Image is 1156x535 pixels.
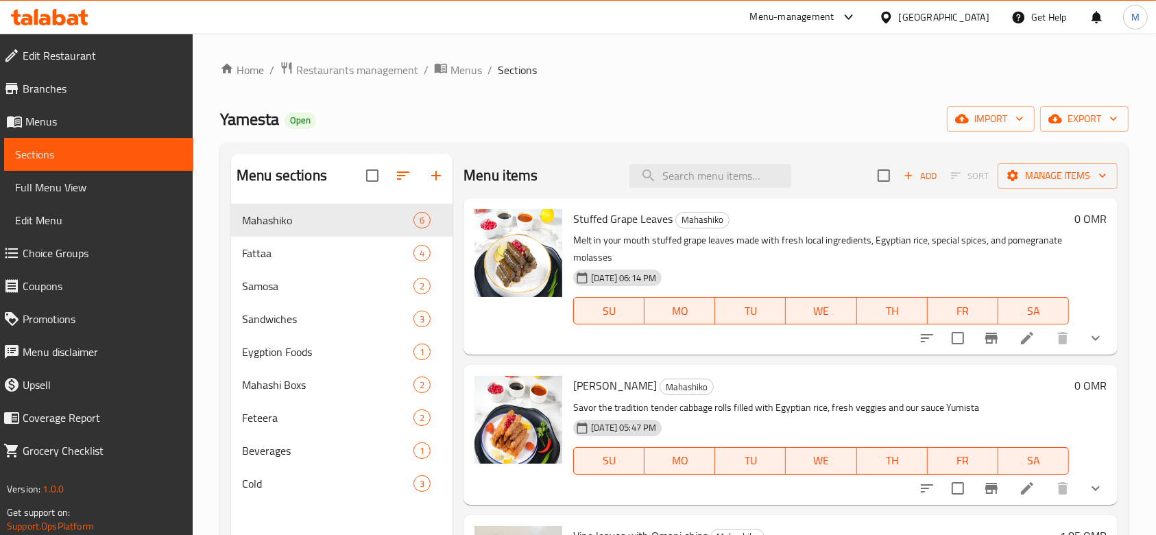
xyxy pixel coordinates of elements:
span: Edit Menu [15,212,182,228]
span: Open [285,115,316,126]
span: Select section [869,161,898,190]
span: Yamesta [220,104,279,134]
span: Version: [7,480,40,498]
span: TU [721,301,780,321]
div: Fattaa4 [231,237,453,270]
span: TH [863,301,922,321]
button: TU [715,447,786,475]
button: export [1040,106,1129,132]
button: TU [715,297,786,324]
a: Home [220,62,264,78]
button: TH [857,297,928,324]
span: Add [902,168,939,184]
span: Fattaa [242,245,413,261]
span: 2 [414,412,430,425]
span: Menus [25,113,182,130]
span: 2 [414,379,430,392]
span: SU [579,301,639,321]
div: Open [285,112,316,129]
span: Mahashi Boxs [242,377,413,393]
span: FR [933,451,993,471]
button: show more [1079,322,1112,355]
span: SU [579,451,639,471]
span: Select all sections [358,161,387,190]
div: Mahashiko [675,212,730,228]
button: SA [998,447,1069,475]
span: Edit Restaurant [23,47,182,64]
svg: Show Choices [1087,330,1104,346]
span: Full Menu View [15,179,182,195]
span: import [958,110,1024,128]
div: items [413,212,431,228]
div: Feteera2 [231,401,453,434]
span: Select to update [943,474,972,503]
button: WE [786,447,856,475]
button: delete [1046,472,1079,505]
span: 1.0.0 [43,480,64,498]
span: Grocery Checklist [23,442,182,459]
span: [DATE] 05:47 PM [586,421,662,434]
span: [PERSON_NAME] [573,375,657,396]
div: Samosa2 [231,270,453,302]
span: M [1131,10,1140,25]
span: Manage items [1009,167,1107,185]
div: items [413,278,431,294]
div: Cold3 [231,467,453,500]
a: Menus [434,61,482,79]
span: 1 [414,444,430,457]
button: Add section [420,159,453,192]
span: Coupons [23,278,182,294]
span: Sections [498,62,537,78]
span: SA [1004,301,1063,321]
div: items [413,442,431,459]
span: Select section first [942,165,998,187]
span: Promotions [23,311,182,327]
img: Malfuf Mahshi [474,376,562,464]
span: Eygption Foods [242,344,413,360]
svg: Show Choices [1087,480,1104,497]
div: Eygption Foods1 [231,335,453,368]
span: Branches [23,80,182,97]
button: FR [928,297,998,324]
div: Sandwiches [242,311,413,327]
span: Beverages [242,442,413,459]
button: import [947,106,1035,132]
span: TH [863,451,922,471]
div: Samosa [242,278,413,294]
div: items [413,344,431,360]
a: Sections [4,138,193,171]
span: Sort sections [387,159,420,192]
input: search [629,164,791,188]
div: Mahashiko6 [231,204,453,237]
div: Cold [242,475,413,492]
span: Menus [450,62,482,78]
button: Branch-specific-item [975,322,1008,355]
button: show more [1079,472,1112,505]
div: items [413,409,431,426]
h6: 0 OMR [1074,209,1107,228]
span: Restaurants management [296,62,418,78]
span: FR [933,301,993,321]
button: Add [898,165,942,187]
div: Menu-management [750,9,834,25]
div: items [413,377,431,393]
div: Mahashi Boxs2 [231,368,453,401]
button: Manage items [998,163,1118,189]
div: Mahashiko [660,379,714,395]
button: sort-choices [911,322,943,355]
span: 3 [414,313,430,326]
span: 6 [414,214,430,227]
div: [GEOGRAPHIC_DATA] [899,10,989,25]
span: Choice Groups [23,245,182,261]
a: Edit menu item [1019,480,1035,497]
p: Savor the tradition tender cabbage rolls filled with Egyptian rice, fresh veggies and our sauce Y... [573,399,1069,416]
span: Feteera [242,409,413,426]
span: Menu disclaimer [23,344,182,360]
span: 4 [414,247,430,260]
span: Select to update [943,324,972,353]
li: / [424,62,429,78]
button: FR [928,447,998,475]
